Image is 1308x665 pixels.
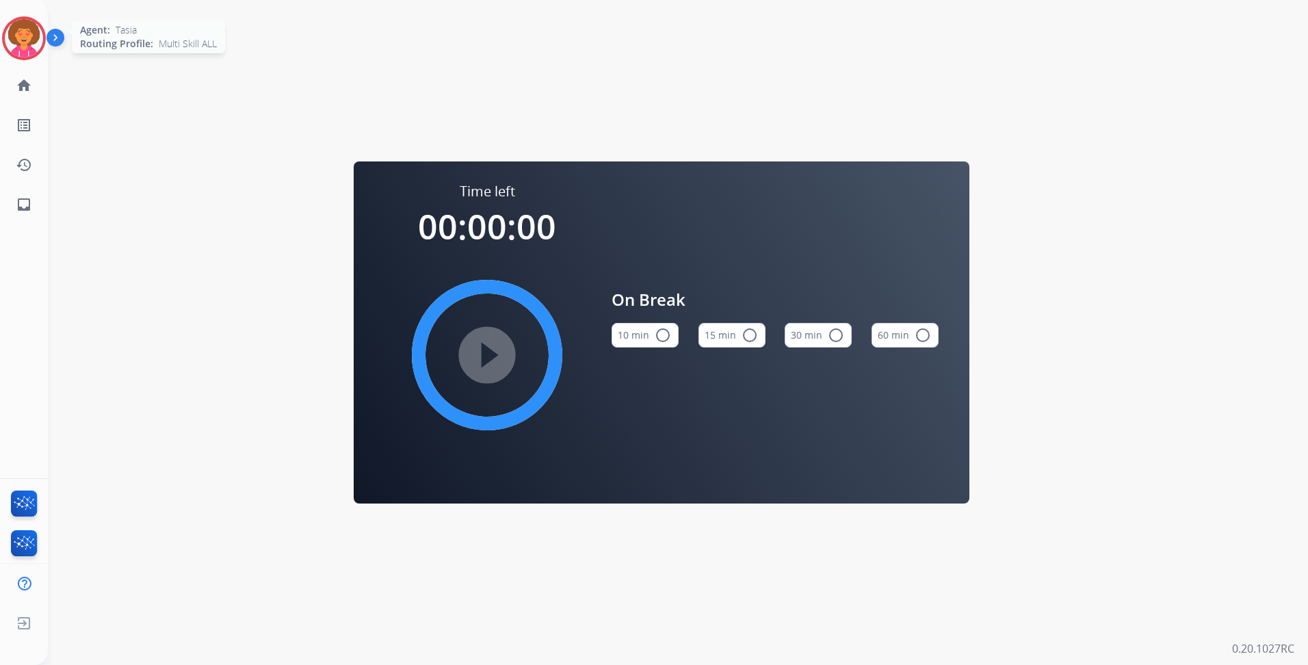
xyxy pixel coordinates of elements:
mat-icon: inbox [16,196,32,213]
span: Agent: [80,23,110,37]
button: 30 min [785,323,852,348]
span: On Break [612,287,939,312]
span: Multi Skill ALL [159,37,217,51]
button: 60 min [872,323,939,348]
mat-icon: radio_button_unchecked [828,327,844,343]
span: Routing Profile: [80,37,153,51]
button: 15 min [698,323,766,348]
span: Time left [460,182,515,201]
p: 0.20.1027RC [1232,640,1294,657]
mat-icon: history [16,157,32,173]
img: avatar [5,19,43,57]
mat-icon: home [16,77,32,94]
mat-icon: radio_button_unchecked [655,327,671,343]
mat-icon: list_alt [16,117,32,133]
span: 00:00:00 [418,203,556,250]
mat-icon: radio_button_unchecked [742,327,758,343]
span: Tasia [116,23,137,37]
button: 10 min [612,323,679,348]
mat-icon: radio_button_unchecked [915,327,931,343]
